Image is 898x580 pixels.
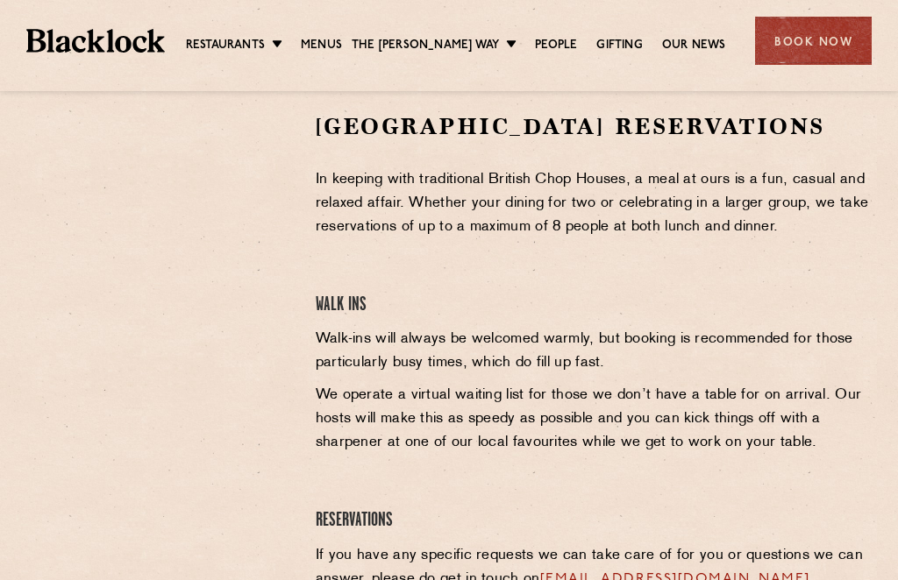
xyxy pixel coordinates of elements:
p: In keeping with traditional British Chop Houses, a meal at ours is a fun, casual and relaxed affa... [316,168,876,239]
a: Gifting [596,37,642,54]
iframe: OpenTable make booking widget [57,111,253,375]
p: We operate a virtual waiting list for those we don’t have a table for on arrival. Our hosts will ... [316,384,876,455]
h4: Reservations [316,509,876,533]
a: Menus [301,37,342,54]
div: Book Now [755,17,872,65]
a: The [PERSON_NAME] Way [352,37,499,54]
a: People [535,37,577,54]
h4: Walk Ins [316,294,876,317]
img: BL_Textured_Logo-footer-cropped.svg [26,29,165,53]
p: Walk-ins will always be welcomed warmly, but booking is recommended for those particularly busy t... [316,328,876,375]
h2: [GEOGRAPHIC_DATA] Reservations [316,111,876,142]
a: Restaurants [186,37,265,54]
a: Our News [662,37,726,54]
